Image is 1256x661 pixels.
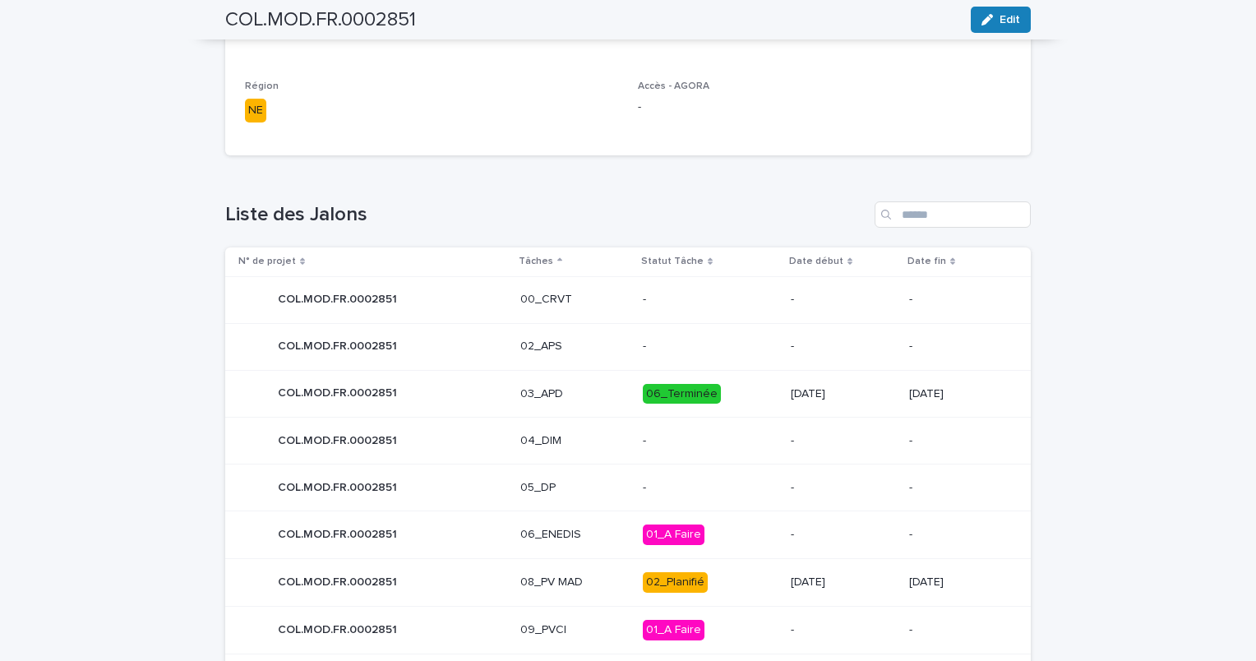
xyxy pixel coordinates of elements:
[907,252,946,270] p: Date fin
[225,203,868,227] h1: Liste des Jalons
[643,481,778,495] p: -
[278,336,400,354] p: COL.MOD.FR.0002851
[225,418,1031,465] tr: COL.MOD.FR.0002851COL.MOD.FR.0002851 04_DIM---
[278,478,400,495] p: COL.MOD.FR.0002851
[245,81,279,91] span: Région
[909,575,1004,589] p: [DATE]
[520,340,630,354] p: 02_APS
[641,252,704,270] p: Statut Tâche
[643,340,778,354] p: -
[791,575,896,589] p: [DATE]
[225,8,416,32] h2: COL.MOD.FR.0002851
[643,572,708,593] div: 02_Planifié
[909,623,1004,637] p: -
[225,606,1031,654] tr: COL.MOD.FR.0002851COL.MOD.FR.0002851 09_PVCI01_A Faire--
[875,201,1031,228] input: Search
[278,525,400,542] p: COL.MOD.FR.0002851
[520,575,630,589] p: 08_PV MAD
[225,465,1031,511] tr: COL.MOD.FR.0002851COL.MOD.FR.0002851 05_DP---
[225,370,1031,418] tr: COL.MOD.FR.0002851COL.MOD.FR.0002851 03_APD06_Terminée[DATE][DATE]
[278,620,400,637] p: COL.MOD.FR.0002851
[225,511,1031,559] tr: COL.MOD.FR.0002851COL.MOD.FR.0002851 06_ENEDIS01_A Faire--
[791,481,896,495] p: -
[971,7,1031,33] button: Edit
[643,620,704,640] div: 01_A Faire
[245,99,266,122] div: NE
[520,434,630,448] p: 04_DIM
[238,252,296,270] p: N° de projet
[791,434,896,448] p: -
[909,340,1004,354] p: -
[278,431,400,448] p: COL.MOD.FR.0002851
[643,384,721,404] div: 06_Terminée
[225,276,1031,323] tr: COL.MOD.FR.0002851COL.MOD.FR.0002851 00_CRVT---
[520,293,630,307] p: 00_CRVT
[278,383,400,400] p: COL.MOD.FR.0002851
[909,434,1004,448] p: -
[638,99,1011,116] p: -
[643,525,704,545] div: 01_A Faire
[278,289,400,307] p: COL.MOD.FR.0002851
[225,559,1031,607] tr: COL.MOD.FR.0002851COL.MOD.FR.0002851 08_PV MAD02_Planifié[DATE][DATE]
[791,528,896,542] p: -
[909,293,1004,307] p: -
[909,528,1004,542] p: -
[520,481,630,495] p: 05_DP
[791,340,896,354] p: -
[1000,14,1020,25] span: Edit
[909,481,1004,495] p: -
[643,293,778,307] p: -
[791,293,896,307] p: -
[520,528,630,542] p: 06_ENEDIS
[519,252,553,270] p: Tâches
[225,323,1031,370] tr: COL.MOD.FR.0002851COL.MOD.FR.0002851 02_APS---
[520,623,630,637] p: 09_PVCI
[791,623,896,637] p: -
[643,434,778,448] p: -
[909,387,1004,401] p: [DATE]
[789,252,843,270] p: Date début
[638,81,709,91] span: Accès - AGORA
[791,387,896,401] p: [DATE]
[520,387,630,401] p: 03_APD
[278,572,400,589] p: COL.MOD.FR.0002851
